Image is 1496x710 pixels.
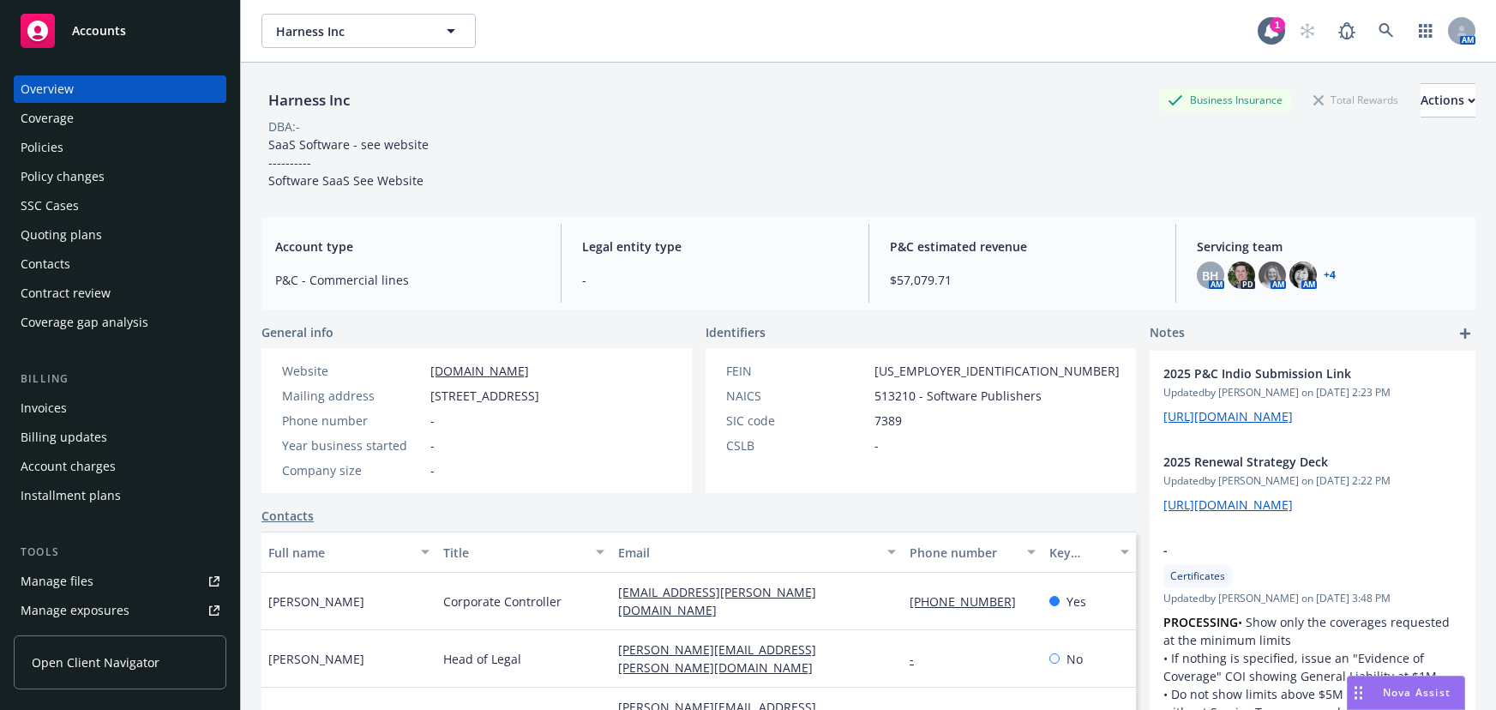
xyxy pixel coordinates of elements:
div: Phone number [282,412,424,430]
div: Year business started [282,436,424,454]
span: 2025 P&C Indio Submission Link [1163,364,1417,382]
div: CSLB [726,436,868,454]
span: $57,079.71 [890,271,1155,289]
a: Billing updates [14,424,226,451]
div: 2025 P&C Indio Submission LinkUpdatedby [PERSON_NAME] on [DATE] 2:23 PM[URL][DOMAIN_NAME] [1150,351,1475,439]
div: Coverage gap analysis [21,309,148,336]
div: Policy changes [21,163,105,190]
span: 513210 - Software Publishers [874,387,1042,405]
span: - [582,271,847,289]
div: SSC Cases [21,192,79,220]
div: Business Insurance [1159,89,1291,111]
div: Billing [14,370,226,388]
span: Servicing team [1197,238,1462,256]
span: SaaS Software - see website ---------- Software SaaS See Website [268,136,429,189]
div: Key contact [1049,544,1110,562]
div: Email [618,544,877,562]
div: Quoting plans [21,221,102,249]
img: photo [1259,262,1286,289]
span: - [430,461,435,479]
div: Drag to move [1348,677,1369,709]
span: [PERSON_NAME] [268,650,364,668]
span: No [1066,650,1083,668]
div: Actions [1421,84,1475,117]
a: Overview [14,75,226,103]
span: Accounts [72,24,126,38]
span: - [430,436,435,454]
a: Installment plans [14,482,226,509]
a: [URL][DOMAIN_NAME] [1163,496,1293,513]
button: Title [436,532,611,573]
a: Manage exposures [14,597,226,624]
span: Legal entity type [582,238,847,256]
button: Nova Assist [1347,676,1465,710]
a: Coverage gap analysis [14,309,226,336]
span: Open Client Navigator [32,653,159,671]
a: Quoting plans [14,221,226,249]
span: Yes [1066,593,1086,611]
a: Contacts [14,250,226,278]
span: General info [261,323,333,341]
img: photo [1228,262,1255,289]
div: Manage files [21,568,93,595]
div: Account charges [21,453,116,480]
button: Email [611,532,903,573]
a: Start snowing [1290,14,1325,48]
span: Certificates [1170,569,1225,584]
span: Account type [275,238,540,256]
span: 7389 [874,412,902,430]
div: FEIN [726,362,868,380]
a: Switch app [1409,14,1443,48]
a: [PERSON_NAME][EMAIL_ADDRESS][PERSON_NAME][DOMAIN_NAME] [618,641,826,676]
div: Tools [14,544,226,561]
div: Manage exposures [21,597,129,624]
a: Accounts [14,7,226,55]
div: Billing updates [21,424,107,451]
div: Total Rewards [1305,89,1407,111]
button: Key contact [1042,532,1136,573]
div: Contract review [21,280,111,307]
a: [EMAIL_ADDRESS][PERSON_NAME][DOMAIN_NAME] [618,584,816,618]
button: Actions [1421,83,1475,117]
span: [PERSON_NAME] [268,593,364,611]
span: Identifiers [706,323,766,341]
span: Notes [1150,323,1185,344]
span: Corporate Controller [443,593,562,611]
span: BH [1202,267,1219,285]
div: Installment plans [21,482,121,509]
div: SIC code [726,412,868,430]
a: Report a Bug [1330,14,1364,48]
span: Updated by [PERSON_NAME] on [DATE] 2:22 PM [1163,473,1462,489]
span: - [1163,541,1417,559]
a: [DOMAIN_NAME] [430,363,529,379]
a: Policies [14,134,226,161]
a: SSC Cases [14,192,226,220]
a: [PHONE_NUMBER] [910,593,1030,610]
span: - [430,412,435,430]
a: Manage files [14,568,226,595]
div: Contacts [21,250,70,278]
img: photo [1289,262,1317,289]
div: Harness Inc [261,89,357,111]
a: add [1455,323,1475,344]
a: [URL][DOMAIN_NAME] [1163,408,1293,424]
span: - [874,436,879,454]
button: Phone number [903,532,1042,573]
div: Full name [268,544,411,562]
div: DBA: - [268,117,300,135]
span: P&C estimated revenue [890,238,1155,256]
span: [STREET_ADDRESS] [430,387,539,405]
button: Full name [261,532,436,573]
a: Contacts [261,507,314,525]
span: Updated by [PERSON_NAME] on [DATE] 2:23 PM [1163,385,1462,400]
div: Website [282,362,424,380]
a: Search [1369,14,1403,48]
div: Coverage [21,105,74,132]
div: Invoices [21,394,67,422]
span: P&C - Commercial lines [275,271,540,289]
a: - [910,651,928,667]
div: Mailing address [282,387,424,405]
span: Harness Inc [276,22,424,40]
span: 2025 Renewal Strategy Deck [1163,453,1417,471]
